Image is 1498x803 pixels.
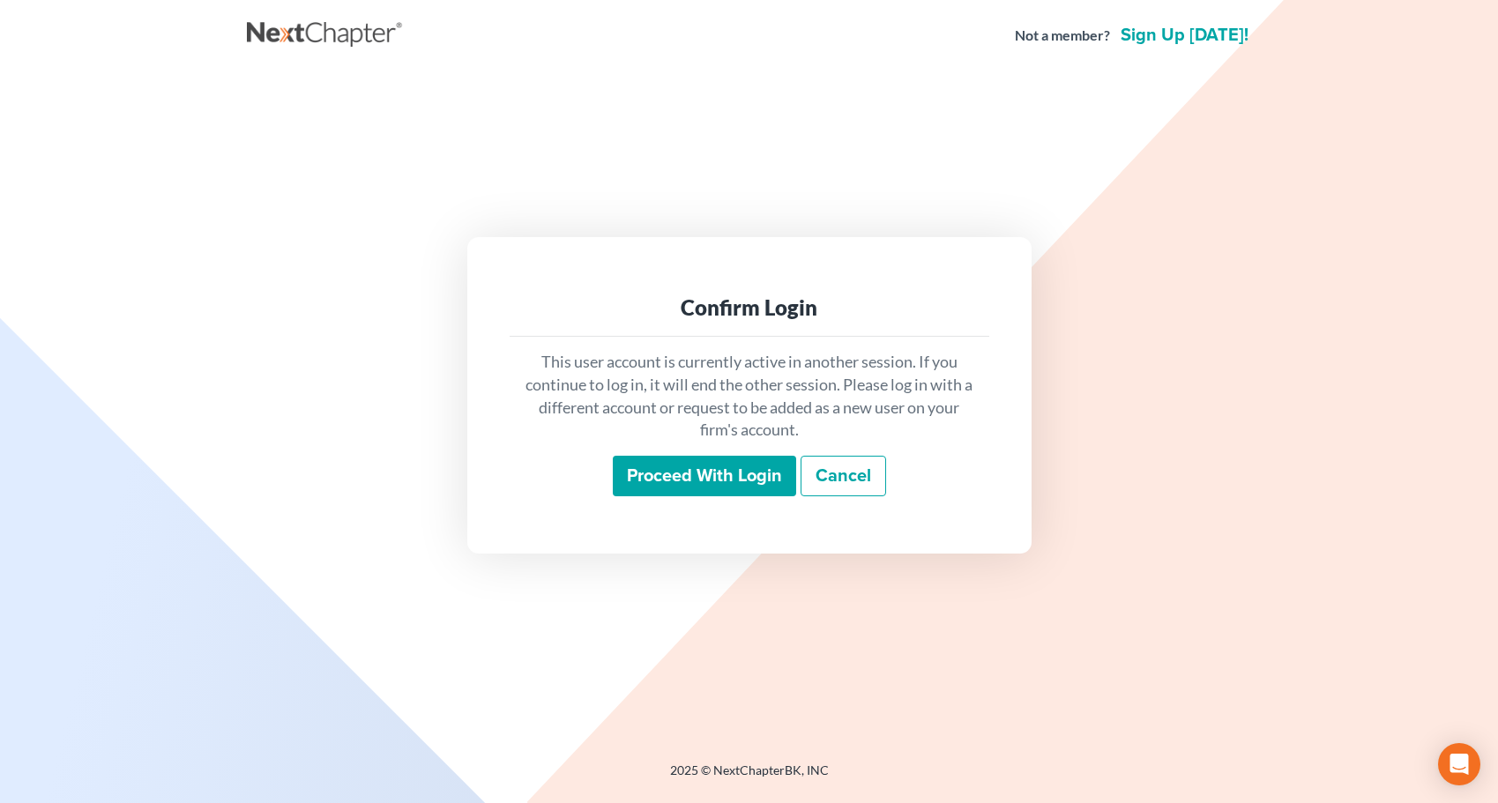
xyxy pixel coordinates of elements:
[1438,743,1480,785] div: Open Intercom Messenger
[247,762,1252,793] div: 2025 © NextChapterBK, INC
[801,456,886,496] a: Cancel
[1015,26,1110,46] strong: Not a member?
[613,456,796,496] input: Proceed with login
[524,351,975,442] p: This user account is currently active in another session. If you continue to log in, it will end ...
[1117,26,1252,44] a: Sign up [DATE]!
[524,294,975,322] div: Confirm Login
